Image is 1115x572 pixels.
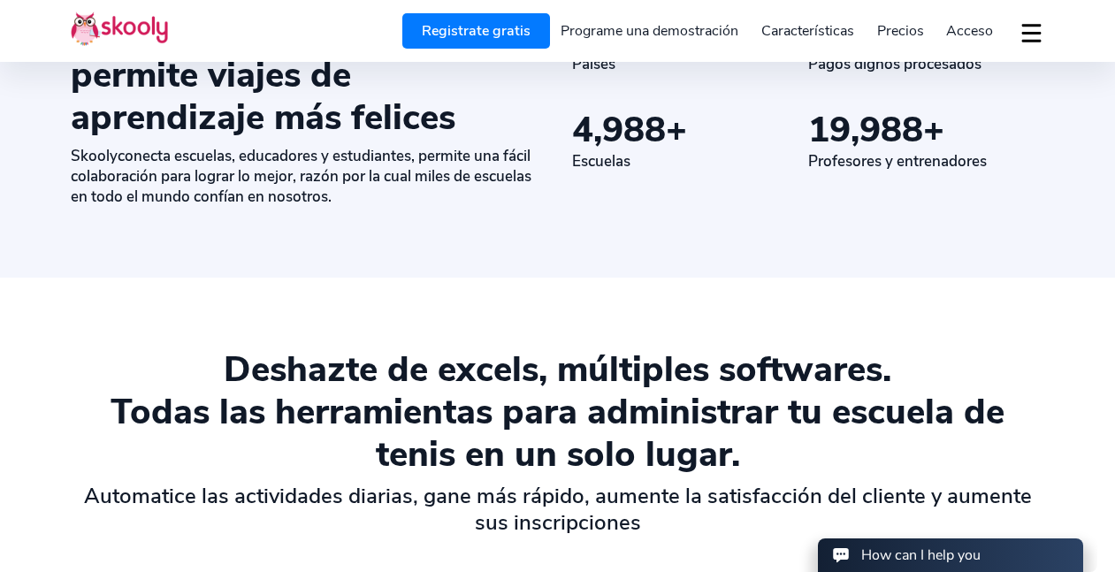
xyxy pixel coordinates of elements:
div: Plataforma n.º 1 que permite viajes de aprendizaje más felices [71,11,544,139]
img: Skooly [71,11,168,46]
div: Automatice las actividades diarias, gane más rápido, aumente la satisfacción del cliente y aument... [71,483,1044,536]
span: 4,988 [572,106,666,154]
a: Acceso [935,17,1004,45]
div: Países [572,54,808,74]
div: Todas las herramientas para administrar tu escuela de tenis en un solo lugar. [71,391,1044,476]
div: Deshazte de excels, múltiples softwares. [71,348,1044,391]
div: Profesores y entrenadores [808,151,1044,172]
span: 19,988 [808,106,923,154]
div: conecta escuelas, educadores y estudiantes, permite una fácil colaboración para lograr lo mejor, ... [71,146,544,207]
a: Características [750,17,866,45]
div: Pagos dignos procesados [808,54,1044,74]
div: + [572,109,808,151]
div: Escuelas [572,151,808,172]
span: Precios [877,21,924,41]
button: dropdown menu [1019,12,1044,53]
span: Acceso [946,21,993,41]
a: Programe una demostración [550,17,751,45]
div: + [808,109,1044,151]
a: Registrate gratis [402,13,550,49]
span: Skooly [71,146,118,166]
a: Precios [866,17,936,45]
